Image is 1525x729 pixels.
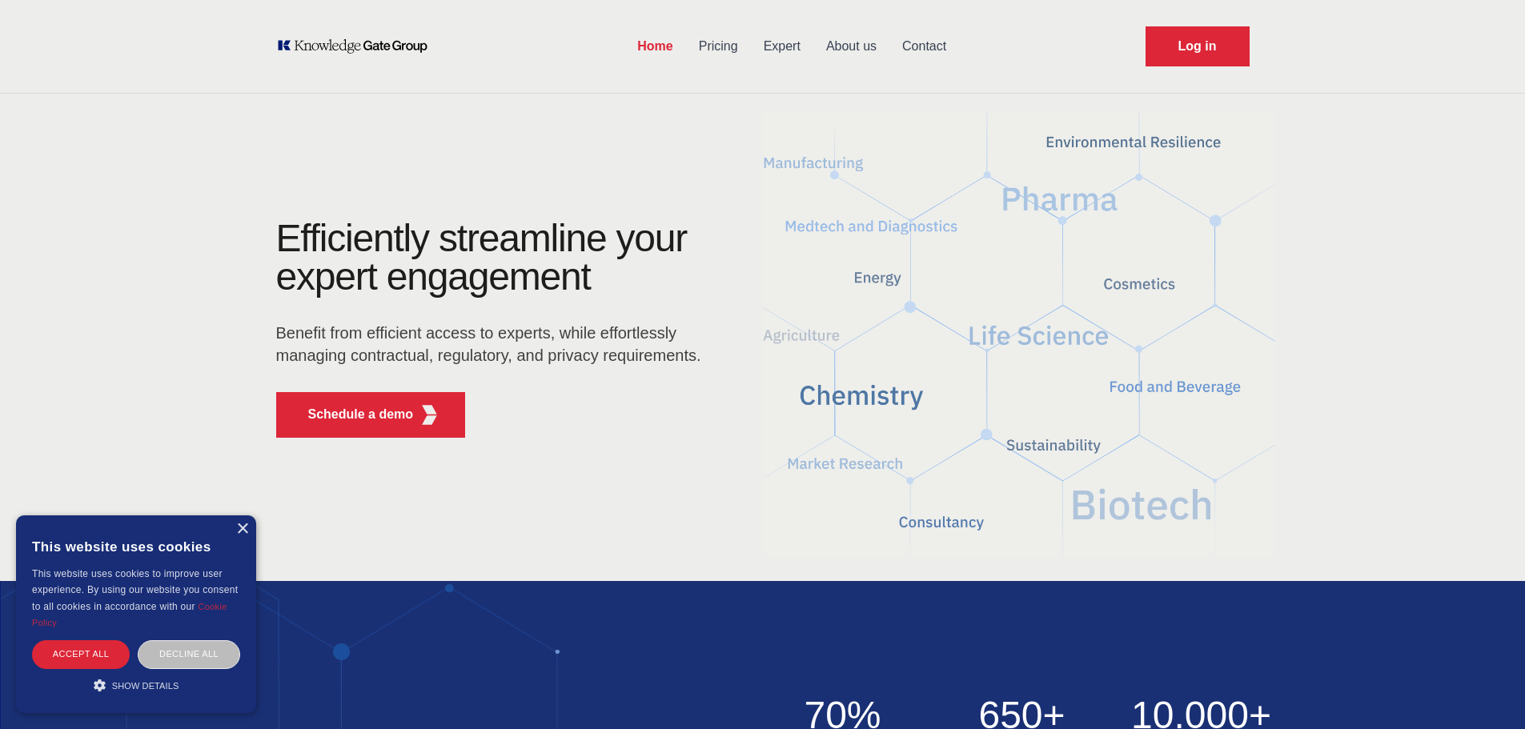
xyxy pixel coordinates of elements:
span: Show details [112,681,179,691]
a: Pricing [686,26,751,67]
div: Close [236,523,248,535]
div: Decline all [138,640,240,668]
a: About us [813,26,889,67]
div: Accept all [32,640,130,668]
h1: Efficiently streamline your expert engagement [276,217,688,298]
img: KGG Fifth Element RED [763,104,1275,565]
span: This website uses cookies to improve user experience. By using our website you consent to all coo... [32,568,238,612]
div: This website uses cookies [32,527,240,566]
a: Request Demo [1146,26,1250,66]
a: Expert [751,26,813,67]
a: Home [624,26,685,67]
a: Contact [889,26,959,67]
p: Schedule a demo [308,405,414,424]
button: Schedule a demoKGG Fifth Element RED [276,392,466,438]
img: KGG Fifth Element RED [419,405,439,425]
a: Cookie Policy [32,602,227,627]
a: KOL Knowledge Platform: Talk to Key External Experts (KEE) [276,38,439,54]
div: Show details [32,677,240,693]
p: Benefit from efficient access to experts, while effortlessly managing contractual, regulatory, an... [276,322,712,367]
